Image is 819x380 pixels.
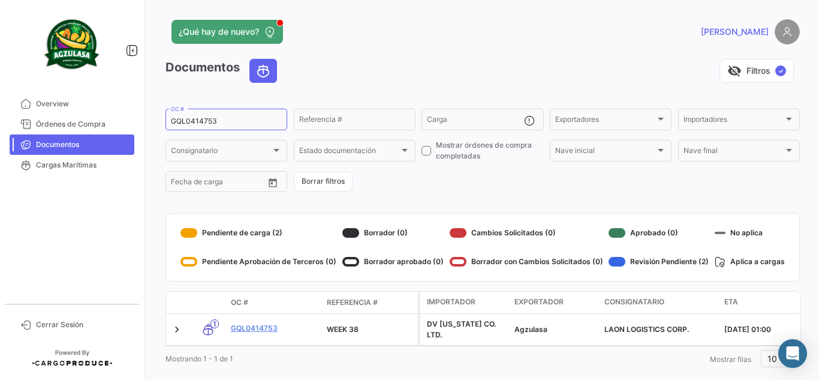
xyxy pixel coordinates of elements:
[327,324,413,335] div: WEEK 38
[36,98,130,109] span: Overview
[171,148,271,157] span: Consignatario
[171,324,183,336] a: Expand/Collapse Row
[727,64,742,78] span: visibility_off
[715,223,785,243] div: No aplica
[514,324,595,335] div: Agzulasa
[180,223,336,243] div: Pendiente de carga (2)
[10,94,134,114] a: Overview
[555,117,655,125] span: Exportadores
[201,179,245,188] input: Hasta
[294,172,353,192] button: Borrar filtros
[10,114,134,134] a: Órdenes de Compra
[427,297,475,307] span: Importador
[715,252,785,271] div: Aplica a cargas
[342,223,444,243] div: Borrador (0)
[342,252,444,271] div: Borrador aprobado (0)
[36,139,130,150] span: Documentos
[231,297,248,308] span: OC #
[231,323,317,334] a: GQL0414753
[10,155,134,175] a: Cargas Marítimas
[604,297,664,307] span: Consignatario
[165,354,233,363] span: Mostrando 1 - 1 de 1
[299,148,399,157] span: Estado documentación
[609,223,709,243] div: Aprobado (0)
[683,148,784,157] span: Nave final
[719,292,809,313] datatable-header-cell: ETA
[36,119,130,130] span: Órdenes de Compra
[450,223,603,243] div: Cambios Solicitados (0)
[171,179,192,188] input: Desde
[322,292,418,313] datatable-header-cell: Referencia #
[190,298,226,307] datatable-header-cell: Modo de Transporte
[710,355,751,364] span: Mostrar filas
[36,319,130,330] span: Cerrar Sesión
[510,292,600,313] datatable-header-cell: Exportador
[514,297,564,307] span: Exportador
[250,59,276,82] button: Ocean
[724,324,805,335] div: [DATE] 01:00
[724,297,738,307] span: ETA
[555,148,655,157] span: Nave inicial
[180,252,336,271] div: Pendiente Aprobación de Terceros (0)
[171,20,283,44] button: ¿Qué hay de nuevo?
[264,173,282,192] button: Open calendar
[10,134,134,155] a: Documentos
[427,319,505,340] div: DV [US_STATE] CO. LTD.
[42,14,102,74] img: agzulasa-logo.png
[609,252,709,271] div: Revisión Pendiente (2)
[327,297,378,308] span: Referencia #
[36,160,130,170] span: Cargas Marítimas
[604,325,689,334] span: LAON LOGISTICS CORP.
[450,252,603,271] div: Borrador con Cambios Solicitados (0)
[775,19,800,44] img: placeholder-user.png
[719,59,794,83] button: visibility_offFiltros✓
[775,65,786,76] span: ✓
[165,59,281,83] h3: Documentos
[600,292,719,313] datatable-header-cell: Consignatario
[436,140,543,161] span: Mostrar órdenes de compra completadas
[767,354,777,364] span: 10
[701,26,769,38] span: [PERSON_NAME]
[683,117,784,125] span: Importadores
[420,292,510,313] datatable-header-cell: Importador
[778,339,807,368] div: Abrir Intercom Messenger
[179,26,259,38] span: ¿Qué hay de nuevo?
[210,319,219,328] span: 1
[226,292,322,313] datatable-header-cell: OC #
